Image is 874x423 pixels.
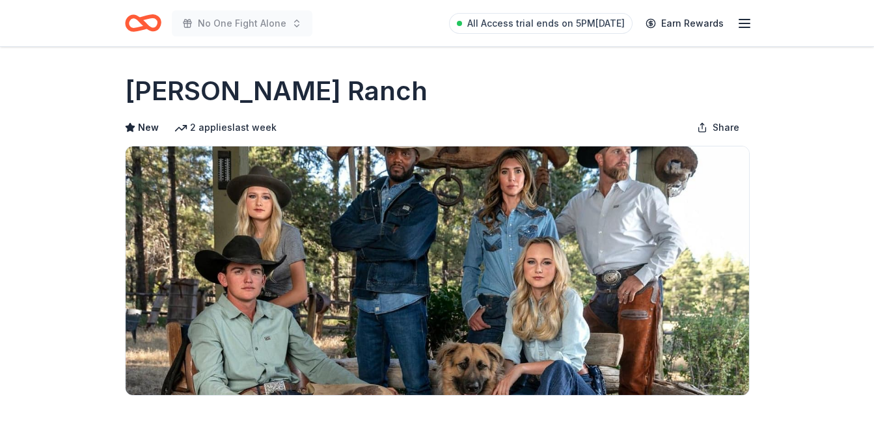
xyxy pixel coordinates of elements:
span: No One Fight Alone [198,16,286,31]
a: Earn Rewards [638,12,731,35]
span: Share [713,120,739,135]
button: Share [687,115,750,141]
button: No One Fight Alone [172,10,312,36]
a: All Access trial ends on 5PM[DATE] [449,13,633,34]
a: Home [125,8,161,38]
img: Image for Kimes Ranch [126,146,749,395]
span: New [138,120,159,135]
div: 2 applies last week [174,120,277,135]
h1: [PERSON_NAME] Ranch [125,73,428,109]
span: All Access trial ends on 5PM[DATE] [467,16,625,31]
